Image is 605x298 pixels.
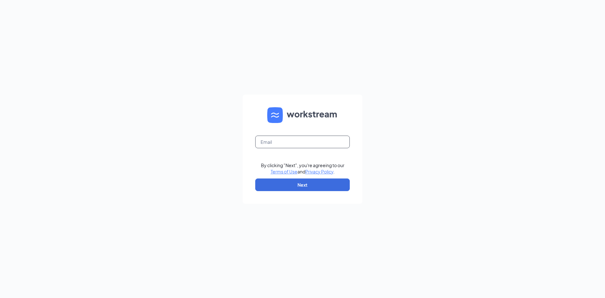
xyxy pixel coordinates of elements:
[271,169,297,174] a: Terms of Use
[267,107,338,123] img: WS logo and Workstream text
[255,136,350,148] input: Email
[261,162,344,175] div: By clicking "Next", you're agreeing to our and .
[305,169,333,174] a: Privacy Policy
[255,178,350,191] button: Next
